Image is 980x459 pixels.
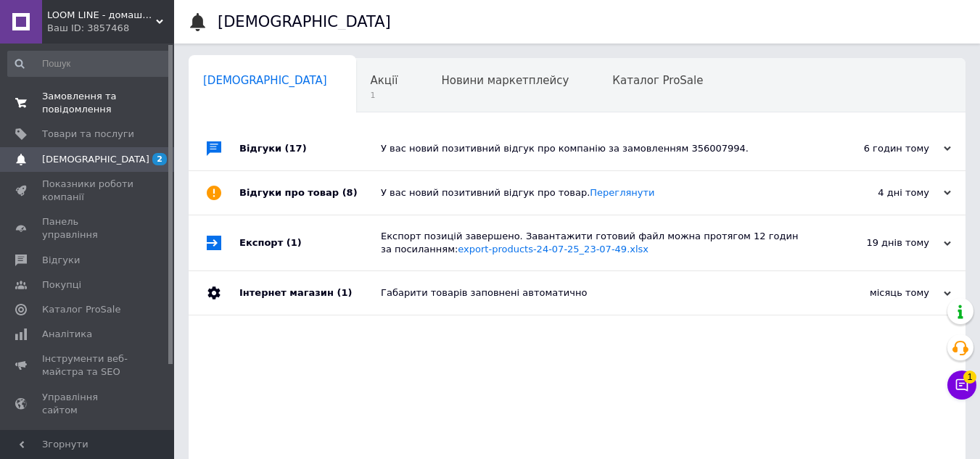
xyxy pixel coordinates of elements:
span: (1) [287,237,302,248]
span: Управління сайтом [42,391,134,417]
span: Відгуки [42,254,80,267]
span: [DEMOGRAPHIC_DATA] [203,74,327,87]
a: export-products-24-07-25_23-07-49.xlsx [458,244,648,255]
div: У вас новий позитивний відгук про компанію за замовленням 356007994. [381,142,806,155]
div: Відгуки [239,127,381,170]
span: (17) [285,143,307,154]
div: Інтернет магазин [239,271,381,315]
div: Експорт [239,215,381,270]
span: 1 [963,371,976,384]
span: Інструменти веб-майстра та SEO [42,352,134,379]
span: 1 [371,90,398,101]
div: 19 днів тому [806,236,951,249]
span: [DEMOGRAPHIC_DATA] [42,153,149,166]
span: Замовлення та повідомлення [42,90,134,116]
span: 2 [152,153,167,165]
span: Аналітика [42,328,92,341]
div: 6 годин тому [806,142,951,155]
span: Каталог ProSale [612,74,703,87]
span: (8) [342,187,358,198]
div: У вас новий позитивний відгук про товар. [381,186,806,199]
div: Габарити товарів заповнені автоматично [381,286,806,299]
div: Експорт позицій завершено. Завантажити готовий файл можна протягом 12 годин за посиланням: [381,230,806,256]
span: Каталог ProSale [42,303,120,316]
input: Пошук [7,51,171,77]
span: Товари та послуги [42,128,134,141]
span: (1) [337,287,352,298]
a: Переглянути [590,187,654,198]
button: Чат з покупцем1 [947,371,976,400]
span: Покупці [42,278,81,291]
div: місяць тому [806,286,951,299]
h1: [DEMOGRAPHIC_DATA] [218,13,391,30]
div: 4 дні тому [806,186,951,199]
div: Ваш ID: 3857468 [47,22,174,35]
div: Відгуки про товар [239,171,381,215]
span: Показники роботи компанії [42,178,134,204]
span: Панель управління [42,215,134,241]
span: Гаманець компанії [42,429,134,455]
span: LOOM LINE - домашній одяг для всієї сім'ї [47,9,156,22]
span: Акції [371,74,398,87]
span: Новини маркетплейсу [441,74,569,87]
